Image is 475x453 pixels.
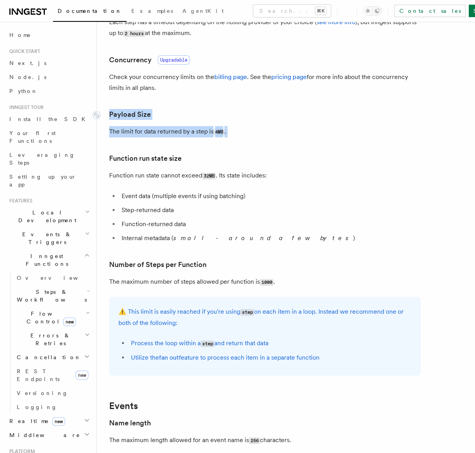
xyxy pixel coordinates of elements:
span: Documentation [58,8,122,14]
p: Check your concurrency limits on the . See the for more info about the concurrency limits in all ... [109,72,421,93]
span: Python [9,88,38,94]
span: Overview [17,275,97,281]
span: Features [6,198,32,204]
li: Internal metadata ( ) [119,233,421,244]
kbd: ⌘K [315,7,326,15]
li: Event data (multiple events if using batching) [119,191,421,202]
p: Each step has a timeout depending on the hosting provider of your choice ( ), but Inngest support... [109,17,421,39]
button: Cancellation [14,350,92,364]
code: step [240,309,254,316]
a: Versioning [14,386,92,400]
span: Your first Functions [9,130,56,144]
a: Contact sales [394,5,466,17]
a: Setting up your app [6,170,92,191]
a: Events [109,400,138,411]
a: Next.js [6,56,92,70]
a: Your first Functions [6,126,92,148]
span: Install the SDK [9,116,90,122]
a: Name length [109,418,151,428]
a: REST Endpointsnew [14,364,92,386]
span: Setting up your app [9,174,76,188]
li: Function-returned data [119,219,421,230]
span: Versioning [17,390,68,396]
button: Steps & Workflows [14,285,92,307]
p: Function run state cannot exceed . Its state includes: [109,170,421,181]
a: fan out [159,354,179,361]
button: Local Development [6,205,92,227]
code: 1000 [260,279,274,286]
span: Quick start [6,48,40,54]
a: Payload Size [109,109,151,120]
code: 256 [249,437,260,444]
span: Flow Control [14,310,86,325]
button: Flow Controlnew [14,307,92,328]
a: Function run state size [109,153,182,164]
li: Step-returned data [119,205,421,216]
a: AgentKit [178,2,228,21]
span: Realtime [6,417,65,425]
span: Node.js [9,74,46,80]
span: Errors & Retries [14,332,85,347]
span: Home [9,31,31,39]
code: 32MB [202,173,216,179]
span: Steps & Workflows [14,288,87,304]
button: Realtimenew [6,414,92,428]
button: Events & Triggers [6,227,92,249]
button: Inngest Functions [6,249,92,271]
p: ⚠️ This limit is easily reached if you're using on each item in a loop. Instead we recommend one ... [118,306,411,328]
span: Examples [131,8,173,14]
a: Logging [14,400,92,414]
a: Documentation [53,2,127,22]
em: small - around a few bytes [173,234,353,242]
span: Events & Triggers [6,230,85,246]
span: new [76,370,88,380]
span: Cancellation [14,353,81,361]
p: The maximum number of steps allowed per function is . [109,276,421,288]
div: Inngest Functions [6,271,92,414]
a: Node.js [6,70,92,84]
span: Upgradable [158,55,190,65]
li: Process the loop within a and return that data [129,338,411,349]
span: AgentKit [182,8,224,14]
code: 2 hours [123,30,145,37]
button: Errors & Retries [14,328,92,350]
code: 4MB [214,129,224,135]
a: Overview [14,271,92,285]
button: Middleware [6,428,92,442]
span: Logging [17,404,57,410]
span: new [52,417,65,426]
a: Leveraging Steps [6,148,92,170]
a: Examples [127,2,178,21]
li: Utilize the feature to process each item in a separate function [129,352,411,363]
button: Toggle dark mode [363,6,382,16]
button: Search...⌘K [253,5,331,17]
a: Home [6,28,92,42]
p: The maximum length allowed for an event name is characters. [109,435,421,446]
span: Middleware [6,431,80,439]
a: Python [6,84,92,98]
span: Inngest tour [6,104,44,111]
a: Install the SDK [6,112,92,126]
a: ConcurrencyUpgradable [109,54,190,65]
a: Number of Steps per Function [109,259,207,270]
a: billing page [214,73,247,81]
a: pricing page [271,73,307,81]
span: Inngest Functions [6,252,84,268]
span: REST Endpoints [17,368,60,382]
span: Local Development [6,209,85,224]
span: Leveraging Steps [9,152,75,166]
code: step [201,341,214,347]
span: Next.js [9,60,46,66]
span: new [63,318,76,326]
p: The limit for data returned by a step is . [109,126,421,137]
